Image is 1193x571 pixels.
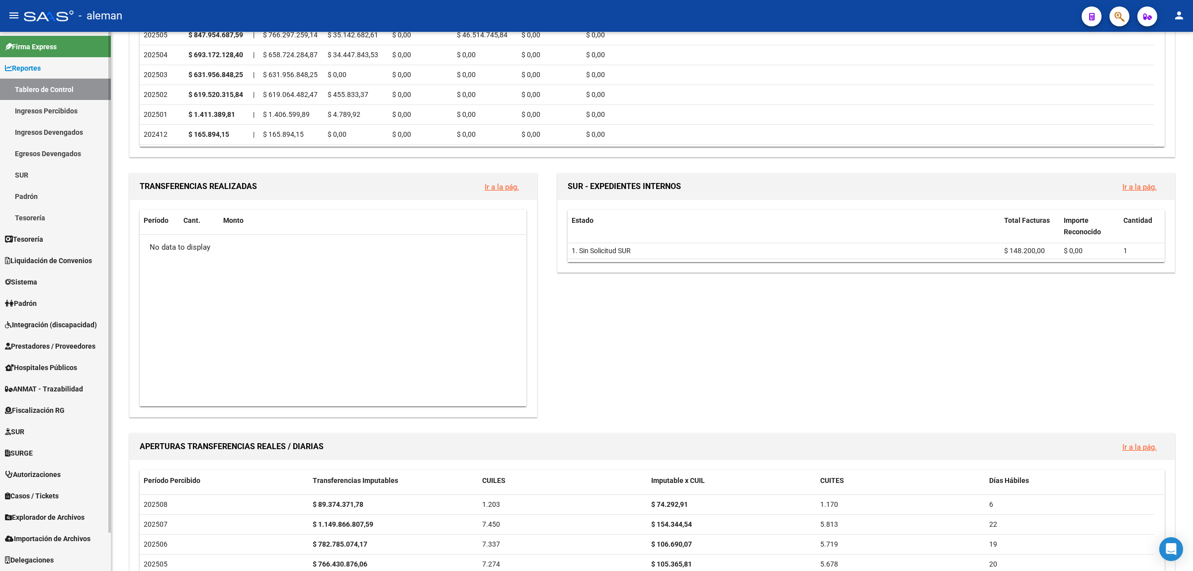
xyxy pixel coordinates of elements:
span: 22 [989,520,997,528]
span: $ 0,00 [521,71,540,79]
datatable-header-cell: CUILES [478,470,647,491]
span: Cant. [183,216,200,224]
span: $ 0,00 [392,130,411,138]
span: CUILES [482,476,506,484]
div: No data to display [140,235,526,260]
span: 7.450 [482,520,500,528]
span: $ 455.833,37 [328,91,368,98]
strong: $ 847.954.687,59 [188,31,243,39]
span: 5.678 [820,560,838,568]
span: $ 766.297.259,14 [263,31,318,39]
span: $ 619.064.482,47 [263,91,318,98]
strong: $ 165.894,15 [188,130,229,138]
strong: $ 105.365,81 [651,560,692,568]
span: Casos / Tickets [5,490,59,501]
span: $ 0,00 [392,110,411,118]
span: $ 34.447.843,53 [328,51,378,59]
span: Importe Reconocido [1064,216,1101,236]
span: $ 0,00 [521,130,540,138]
span: Sistema [5,277,37,287]
span: 6 [989,500,993,508]
span: TRANSFERENCIAS REALIZADAS [140,182,257,191]
span: $ 46.514.745,84 [457,31,508,39]
datatable-header-cell: Período Percibido [140,470,309,491]
a: Ir a la pág. [1122,183,1157,191]
span: Explorador de Archivos [5,512,85,523]
div: Open Intercom Messenger [1159,537,1183,561]
span: $ 0,00 [586,31,605,39]
span: $ 0,00 [521,31,540,39]
span: $ 0,00 [586,91,605,98]
span: 7.274 [482,560,500,568]
span: $ 631.956.848,25 [263,71,318,79]
span: | [253,51,255,59]
strong: $ 782.785.074,17 [313,540,367,548]
div: 202412 [144,129,180,140]
span: Período Percibido [144,476,200,484]
span: Transferencias Imputables [313,476,398,484]
span: 202506 [144,540,168,548]
span: $ 0,00 [586,110,605,118]
datatable-header-cell: Días Hábiles [985,470,1154,491]
span: $ 0,00 [392,71,411,79]
span: | [253,71,255,79]
span: $ 0,00 [392,91,411,98]
div: 202504 [144,49,180,61]
span: Total Facturas [1004,216,1050,224]
datatable-header-cell: Cantidad [1119,210,1164,243]
span: | [253,110,255,118]
span: ANMAT - Trazabilidad [5,383,83,394]
strong: $ 106.690,07 [651,540,692,548]
span: Fiscalización RG [5,405,65,416]
span: | [253,130,255,138]
span: 1. Sin Solicitud SUR [572,247,631,255]
span: $ 0,00 [457,110,476,118]
span: Hospitales Públicos [5,362,77,373]
span: 19 [989,540,997,548]
span: | [253,31,255,39]
span: 1 [1123,247,1127,255]
span: 7.337 [482,540,500,548]
strong: $ 631.956.848,25 [188,71,243,79]
button: Ir a la pág. [1114,178,1165,196]
datatable-header-cell: Transferencias Imputables [309,470,478,491]
strong: $ 74.292,91 [651,500,688,508]
span: $ 0,00 [457,130,476,138]
span: $ 0,00 [586,71,605,79]
span: | [253,91,255,98]
span: 202508 [144,500,168,508]
span: 1.170 [820,500,838,508]
div: 202501 [144,109,180,120]
span: Liquidación de Convenios [5,255,92,266]
span: Días Hábiles [989,476,1029,484]
span: Padrón [5,298,37,309]
strong: $ 766.430.876,06 [313,560,367,568]
a: Ir a la pág. [485,183,519,191]
span: SUR [5,426,24,437]
mat-icon: person [1173,9,1185,21]
datatable-header-cell: Imputable x CUIL [647,470,816,491]
span: $ 35.142.682,61 [328,31,378,39]
span: $ 0,00 [457,71,476,79]
datatable-header-cell: Estado [568,210,1000,243]
span: Firma Express [5,41,57,52]
span: $ 0,00 [521,110,540,118]
span: $ 0,00 [392,51,411,59]
span: Estado [572,216,594,224]
datatable-header-cell: Importe Reconocido [1060,210,1119,243]
span: $ 4.789,92 [328,110,360,118]
span: $ 0,00 [328,130,346,138]
a: Ir a la pág. [1122,443,1157,452]
span: $ 658.724.284,87 [263,51,318,59]
span: $ 165.894,15 [263,130,304,138]
span: 20 [989,560,997,568]
span: $ 0,00 [586,51,605,59]
datatable-header-cell: CUITES [816,470,985,491]
strong: $ 619.520.315,84 [188,91,243,98]
span: $ 148.200,00 [1004,247,1045,255]
span: Integración (discapacidad) [5,319,97,330]
span: $ 1.406.599,89 [263,110,310,118]
span: Prestadores / Proveedores [5,341,95,352]
span: $ 0,00 [521,91,540,98]
div: 202503 [144,69,180,81]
